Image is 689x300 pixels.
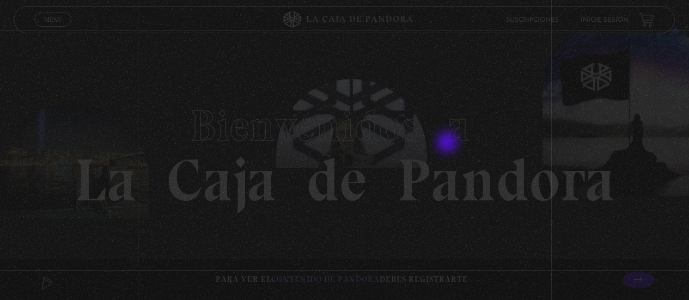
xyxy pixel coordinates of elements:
span: contenido de Pandora [271,274,380,284]
h1: La Caja de Pandora [74,90,615,210]
a: Inicie sesión [581,17,629,23]
span: Bienvenidos a [190,100,499,152]
span: Menu [44,16,62,23]
a: Suscripciones [507,17,559,23]
a: View your shopping cart [640,13,655,27]
p: Para ver el debes registrarte [216,272,468,287]
span: Cerrar [40,26,66,33]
